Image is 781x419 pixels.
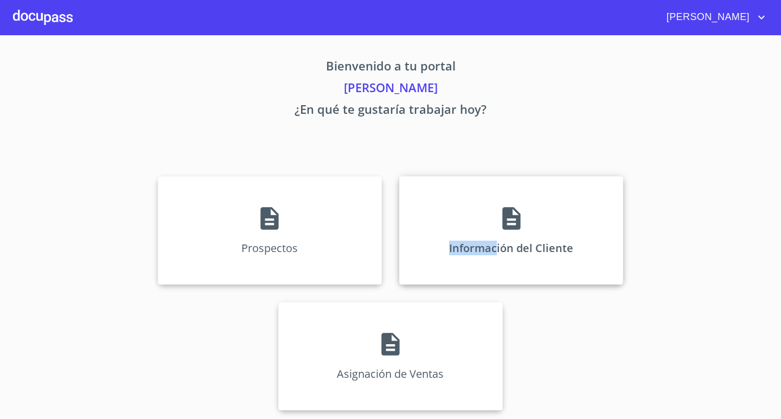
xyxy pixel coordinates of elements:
[56,100,725,122] p: ¿En qué te gustaría trabajar hoy?
[56,57,725,79] p: Bienvenido a tu portal
[658,9,755,26] span: [PERSON_NAME]
[56,79,725,100] p: [PERSON_NAME]
[658,9,768,26] button: account of current user
[337,366,444,381] p: Asignación de Ventas
[241,241,298,255] p: Prospectos
[449,241,573,255] p: Información del Cliente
